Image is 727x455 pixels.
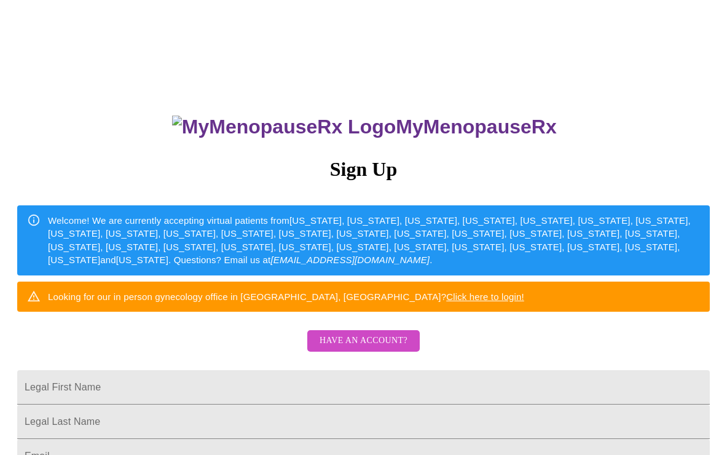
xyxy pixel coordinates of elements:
[304,344,423,354] a: Have an account?
[446,291,524,302] a: Click here to login!
[307,330,420,352] button: Have an account?
[48,209,700,272] div: Welcome! We are currently accepting virtual patients from [US_STATE], [US_STATE], [US_STATE], [US...
[17,158,710,181] h3: Sign Up
[270,255,430,265] em: [EMAIL_ADDRESS][DOMAIN_NAME]
[48,285,524,308] div: Looking for our in person gynecology office in [GEOGRAPHIC_DATA], [GEOGRAPHIC_DATA]?
[320,333,407,349] span: Have an account?
[172,116,396,138] img: MyMenopauseRx Logo
[19,116,710,138] h3: MyMenopauseRx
